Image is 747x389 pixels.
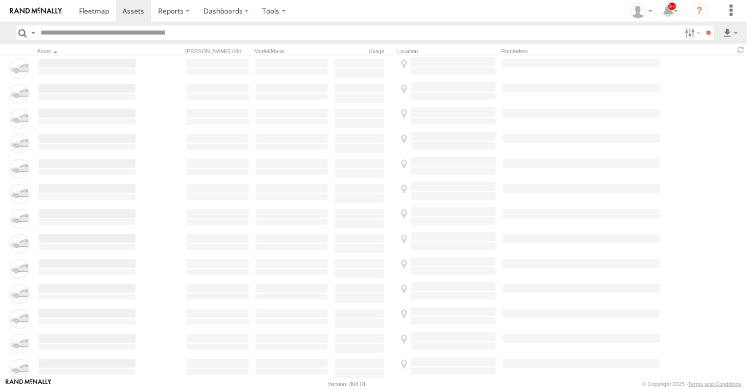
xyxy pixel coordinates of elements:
div: [PERSON_NAME]./Vin [185,48,250,55]
a: Terms and Conditions [688,381,741,387]
a: Visit our Website [6,379,52,389]
div: Usage [333,48,393,55]
i: ? [691,3,707,19]
label: Search Query [29,26,37,40]
span: Refresh [735,45,747,55]
div: Version: 308.01 [328,381,366,387]
div: © Copyright 2025 - [642,381,741,387]
img: rand-logo.svg [10,8,62,15]
div: Model/Make [254,48,329,55]
div: Location [397,48,497,55]
div: Reminders [501,48,622,55]
label: Search Filter Options [681,26,702,40]
label: Export results as... [722,26,739,40]
div: Zeyd Karahasanoglu [627,4,656,19]
div: Click to Sort [37,48,137,55]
